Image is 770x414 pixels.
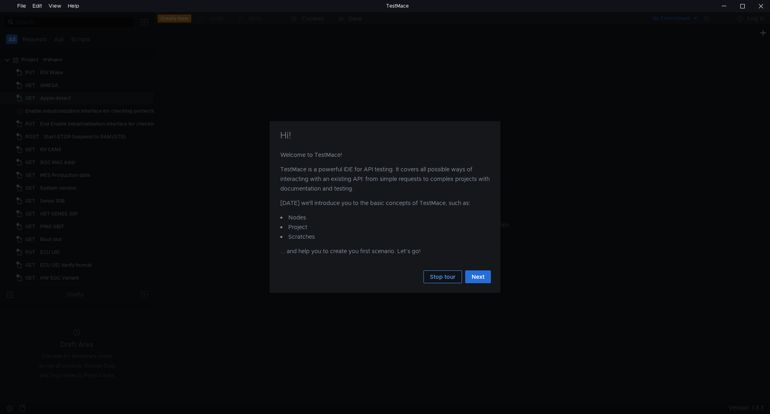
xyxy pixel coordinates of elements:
[280,246,490,261] p: ... and help you to create you first scenario. Let’s go!
[280,232,490,241] li: Scratches
[280,150,490,164] p: Welcome to TestMace!
[279,131,491,140] h4: Hi!
[280,164,490,198] p: TestMace is a powerful IDE for API testing. It covers all possible ways of interacting with an ex...
[280,222,490,232] li: Project
[280,198,490,213] p: [DATE] we'll introduce you to the basic concepts of TestMace, such as:
[280,213,490,222] li: Nodes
